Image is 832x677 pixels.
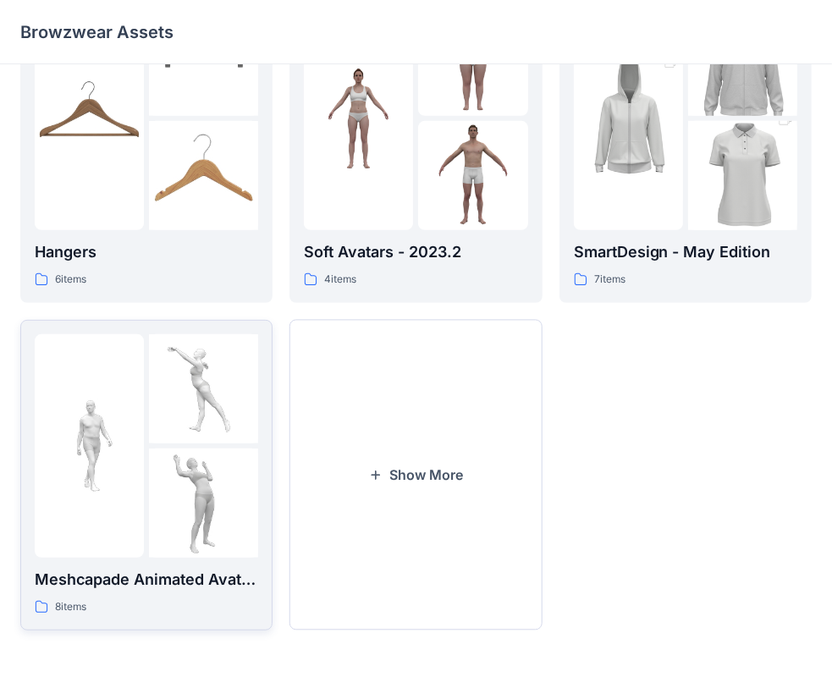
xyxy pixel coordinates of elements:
img: folder 1 [35,391,144,500]
img: folder 3 [418,121,527,230]
img: folder 2 [149,334,258,443]
a: folder 1folder 2folder 3Meshcapade Animated Avatars8items [20,320,273,630]
p: 8 items [55,598,86,616]
img: folder 1 [574,36,683,201]
button: Show More [289,320,542,630]
p: 4 items [324,271,356,289]
p: Hangers [35,240,258,264]
p: Browzwear Assets [20,20,174,44]
img: folder 3 [149,449,258,558]
p: 7 items [594,271,625,289]
p: Meshcapade Animated Avatars [35,568,258,592]
p: 6 items [55,271,86,289]
img: folder 3 [149,121,258,230]
img: folder 1 [35,63,144,173]
img: folder 1 [304,63,413,173]
p: Soft Avatars - 2023.2 [304,240,527,264]
img: folder 3 [688,94,797,258]
p: SmartDesign - May Edition [574,240,797,264]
